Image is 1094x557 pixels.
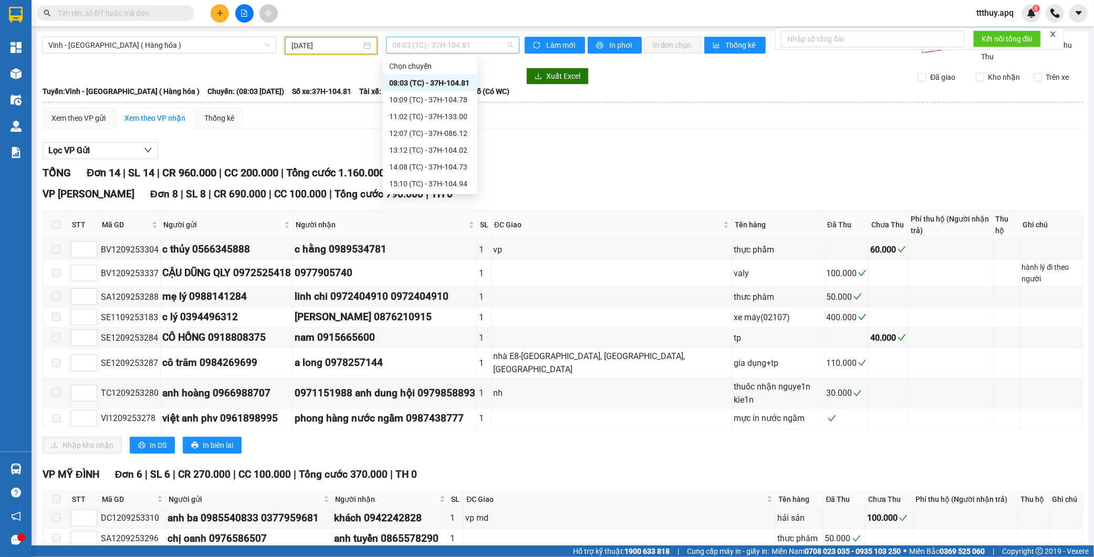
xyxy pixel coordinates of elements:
span: check [858,269,867,277]
span: CC 100.000 [274,188,327,200]
img: dashboard-icon [11,42,22,53]
th: Đã Thu [825,211,869,239]
div: mẹ lý 0988141284 [162,289,291,304]
div: anh tuyển 0865578290 [334,531,446,547]
input: Nhập số tổng đài [781,30,965,47]
div: 14:08 (TC) - 37H-104.73 [389,161,471,173]
span: Đơn 8 [150,188,178,200]
div: 1 [479,267,489,280]
div: SA1209253296 [101,532,164,545]
img: warehouse-icon [11,464,22,475]
div: 30.000 [826,386,867,400]
div: nam 0915665600 [295,330,475,345]
span: download [535,72,542,81]
span: | [390,468,393,480]
div: 08:03 (TC) - 37H-104.81 [389,77,471,89]
button: syncLàm mới [525,37,585,54]
span: Cung cấp máy in - giấy in: [687,545,769,557]
td: SA1209253288 [99,287,161,307]
span: | [181,188,183,200]
span: question-circle [11,488,21,498]
td: BV1209253304 [99,239,161,260]
span: close [1049,30,1057,38]
div: 1 [450,511,462,524]
div: 1 [479,386,489,400]
button: aim [259,4,278,23]
span: printer [191,442,199,450]
th: Tên hàng [776,491,823,508]
th: Phí thu hộ (Người nhận trả) [908,211,993,239]
input: 12/09/2025 [291,40,361,51]
img: icon-new-feature [1027,8,1036,18]
span: Người nhận [296,219,466,230]
span: plus [216,9,224,17]
div: 12:07 (TC) - 37H-086.12 [389,128,471,139]
button: bar-chartThống kê [704,37,766,54]
div: Chọn chuyến [383,58,477,75]
div: 40.000 [870,331,906,344]
span: VP MỸ ĐÌNH [43,468,99,480]
button: file-add [235,4,254,23]
button: In đơn chọn [644,37,702,54]
div: mực in nước ngầm [734,412,822,425]
div: c thủy 0566345888 [162,241,291,257]
div: hải sản [777,511,821,524]
span: down [144,146,152,154]
span: ⚪️ [903,549,907,553]
strong: 0369 525 060 [940,547,985,555]
span: | [209,188,211,200]
div: vp md [465,511,774,524]
div: 15:10 (TC) - 37H-104.94 [389,178,471,190]
div: SA1209253288 [101,290,159,303]
th: Tên hàng [732,211,825,239]
button: Lọc VP Gửi [43,142,158,159]
span: | [173,468,175,480]
div: 0977905740 [295,265,475,281]
div: thưc phâm [777,532,821,545]
img: logo-vxr [9,7,23,23]
div: [PERSON_NAME] 0876210915 [295,309,475,325]
button: printerIn DS [130,437,175,454]
span: ttthuy.apq [968,6,1022,19]
span: In DS [150,439,166,451]
span: Tổng cước 790.000 [335,188,423,200]
div: VI1209253278 [101,412,159,425]
span: printer [138,442,145,450]
span: | [329,188,332,200]
span: TỔNG [43,166,71,179]
button: Kết nối tổng đài [973,30,1041,47]
span: | [281,166,284,179]
div: CÔ HỒNG 0918808375 [162,330,291,345]
div: BV1209253304 [101,243,159,256]
div: 1 [450,532,462,545]
span: TH 0 [395,468,417,480]
span: Kho nhận [984,71,1025,83]
button: downloadNhập kho nhận [43,437,122,454]
span: CC 200.000 [224,166,278,179]
img: phone-icon [1050,8,1060,18]
span: Số xe: 37H-104.81 [292,86,351,97]
td: SA1209253296 [99,529,166,549]
div: nh [493,386,730,400]
th: SL [449,491,464,508]
span: Mã GD [102,219,150,230]
div: gia dụng+tp [734,356,822,370]
span: bar-chart [713,41,722,50]
div: anh ba 0985540833 0377959681 [168,510,330,526]
span: sync [533,41,542,50]
span: file-add [241,9,248,17]
button: plus [211,4,229,23]
div: 100.000 [867,511,911,524]
td: SE1209253284 [99,328,161,348]
div: 110.000 [826,356,867,370]
div: chị oanh 0976586507 [168,531,330,547]
input: Tìm tên, số ĐT hoặc mã đơn [58,7,182,19]
span: copyright [1036,548,1043,555]
div: Chọn chuyến [389,60,471,72]
img: warehouse-icon [11,121,22,132]
div: 50.000 [826,290,867,303]
div: SE1109253183 [101,311,159,324]
span: check [853,292,862,301]
span: CC 100.000 [238,468,291,480]
td: DC1209253310 [99,508,166,529]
